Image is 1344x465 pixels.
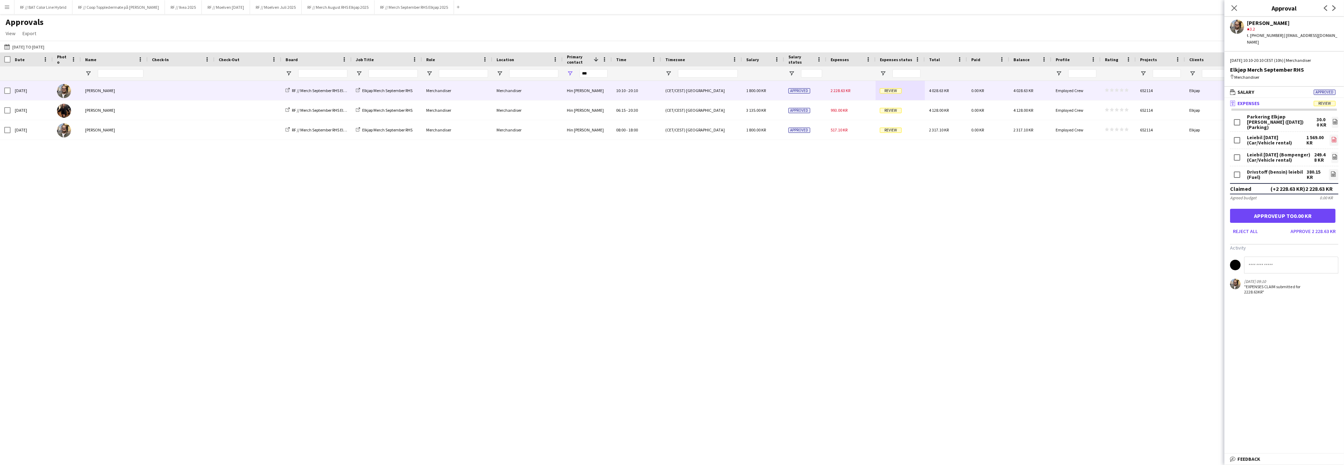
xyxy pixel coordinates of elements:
[356,127,412,133] a: Elkjøp Merch September RHS
[292,88,360,93] span: RF // Merch September RHS Elkjøp 2025
[20,29,39,38] a: Export
[929,88,949,93] span: 4 028.63 KR
[1140,57,1157,62] span: Projects
[286,108,360,113] a: RF // Merch September RHS Elkjøp 2025
[497,57,514,62] span: Location
[1202,69,1230,78] input: Clients Filter Input
[439,69,488,78] input: Role Filter Input
[1140,70,1146,77] button: Open Filter Menu
[1224,4,1344,13] h3: Approval
[563,120,612,140] div: Hin [PERSON_NAME]
[3,29,18,38] a: View
[1013,88,1033,93] span: 4 028.63 KR
[563,81,612,100] div: Hin [PERSON_NAME]
[616,108,626,113] span: 06:15
[1056,57,1070,62] span: Profile
[1230,74,1338,80] div: Merchandiser
[665,57,685,62] span: Timezone
[362,88,412,93] span: Elkjøp Merch September RHS
[497,70,503,77] button: Open Filter Menu
[1244,279,1317,284] div: [DATE] 09:10
[1247,26,1338,32] div: 3.2
[165,0,202,14] button: RF // Ikea 2025
[831,127,847,133] span: 517.10 KR
[892,69,921,78] input: Expenses status Filter Input
[1247,169,1307,180] div: Drivstoff (bensin) leiebil (Fuel)
[1271,185,1333,192] div: (+2 228.63 KR) 2 228.63 KR
[801,69,822,78] input: Salary status Filter Input
[929,127,949,133] span: 2 317.10 KR
[23,30,36,37] span: Export
[1314,152,1327,163] div: 249.48 KR
[81,120,148,140] div: [PERSON_NAME]
[971,57,980,62] span: Paid
[1013,127,1033,133] span: 2 317.10 KR
[1105,57,1118,62] span: Rating
[628,108,638,113] span: 20:30
[628,127,638,133] span: 18:00
[788,70,795,77] button: Open Filter Menu
[81,101,148,120] div: [PERSON_NAME]
[1185,81,1234,100] div: Elkjøp
[292,127,360,133] span: RF // Merch September RHS Elkjøp 2025
[375,0,454,14] button: RF // Merch September RHS Elkjøp 2025
[567,70,573,77] button: Open Filter Menu
[98,69,143,78] input: Name Filter Input
[422,120,492,140] div: Merchandiser
[1307,169,1325,180] div: 380.15 KR
[1320,195,1333,200] div: 0.00 KR
[616,127,626,133] span: 08:00
[1247,152,1314,163] div: Leiebil [DATE] (Bompenger) (Car/Vehicle rental)
[1237,89,1254,95] span: Salary
[362,127,412,133] span: Elkjøp Merch September RHS
[286,70,292,77] button: Open Filter Menu
[831,88,850,93] span: 2 228.63 KR
[1013,108,1033,113] span: 4 128.00 KR
[1288,226,1338,237] button: Approve 2 228.63 KR
[746,88,766,93] span: 1 800.00 KR
[422,81,492,100] div: Merchandiser
[1230,57,1338,64] div: [DATE] 10:10-20:10 CEST (10h) | Merchandiser
[1224,87,1344,97] mat-expansion-panel-header: SalaryApproved
[11,120,53,140] div: [DATE]
[1237,100,1260,106] span: Expenses
[661,120,742,140] div: (CET/CEST) [GEOGRAPHIC_DATA]
[57,54,68,65] span: Photo
[746,127,766,133] span: 1 800.00 KR
[1189,57,1204,62] span: Clients
[426,70,433,77] button: Open Filter Menu
[1230,195,1256,200] div: Agreed budget
[1056,88,1083,93] span: Employed Crew
[1185,101,1234,120] div: Elkjøp
[11,101,53,120] div: [DATE]
[1230,245,1338,251] h3: Activity
[72,0,165,14] button: RF // Coop Toppledermøte på [PERSON_NAME]
[286,127,360,133] a: RF // Merch September RHS Elkjøp 2025
[1230,226,1261,237] button: Reject all
[81,81,148,100] div: [PERSON_NAME]
[1153,69,1181,78] input: Projects Filter Input
[219,57,239,62] span: Check-Out
[1185,120,1234,140] div: Elkjøp
[788,128,810,133] span: Approved
[788,88,810,93] span: Approved
[57,123,71,137] img: Audun Dalen
[298,69,347,78] input: Board Filter Input
[509,69,558,78] input: Location Filter Input
[1247,32,1338,45] div: t. [PHONE_NUMBER] | [EMAIL_ADDRESS][DOMAIN_NAME]
[422,101,492,120] div: Merchandiser
[1056,127,1083,133] span: Employed Crew
[880,108,902,113] span: Review
[971,88,984,93] span: 0.00 KR
[152,57,169,62] span: Check-In
[1224,454,1344,464] mat-expansion-panel-header: Feedback
[356,57,374,62] span: Job Title
[15,57,25,62] span: Date
[1314,101,1336,106] span: Review
[880,128,902,133] span: Review
[250,0,302,14] button: RF // Moelven Juli 2025
[1237,456,1260,462] span: Feedback
[3,43,46,51] button: [DATE] to [DATE]
[1230,185,1251,192] div: Claimed
[626,88,628,93] span: -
